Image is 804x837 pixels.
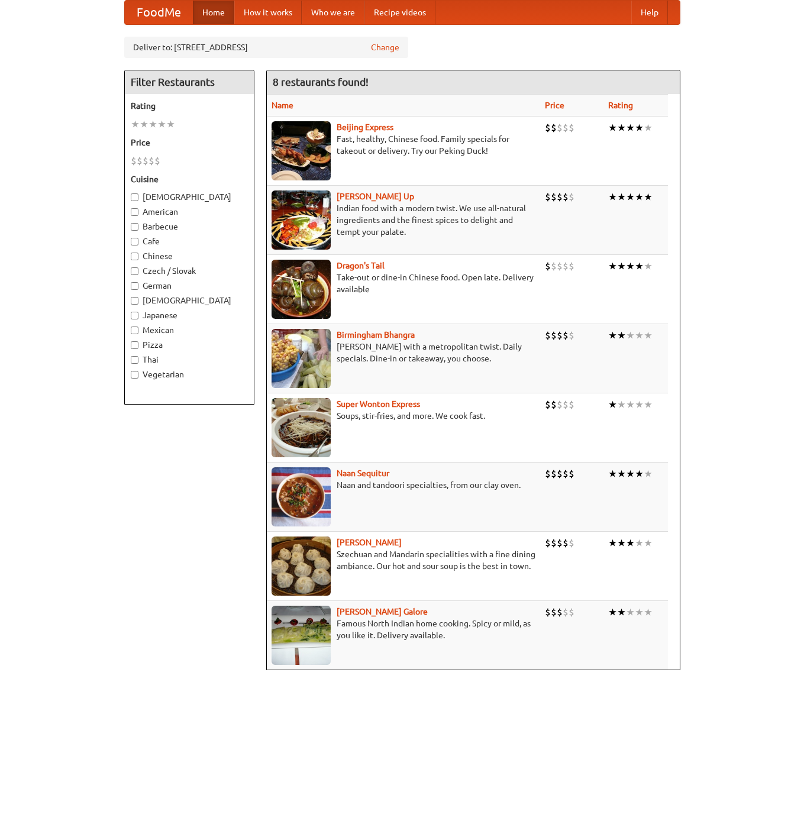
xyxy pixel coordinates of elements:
[148,154,154,167] li: $
[545,537,551,550] li: $
[626,260,635,273] li: ★
[272,341,536,364] p: [PERSON_NAME] with a metropolitan twist. Daily specials. Dine-in or takeaway, you choose.
[608,260,617,273] li: ★
[125,1,193,24] a: FoodMe
[131,356,138,364] input: Thai
[635,398,644,411] li: ★
[644,121,653,134] li: ★
[140,118,148,131] li: ★
[551,467,557,480] li: $
[337,538,402,547] b: [PERSON_NAME]
[545,329,551,342] li: $
[626,398,635,411] li: ★
[337,261,385,270] a: Dragon's Tail
[148,118,157,131] li: ★
[337,330,415,340] a: Birmingham Bhangra
[545,398,551,411] li: $
[617,537,626,550] li: ★
[608,467,617,480] li: ★
[131,369,248,380] label: Vegetarian
[569,329,574,342] li: $
[131,118,140,131] li: ★
[131,267,138,275] input: Czech / Slovak
[635,606,644,619] li: ★
[154,154,160,167] li: $
[131,253,138,260] input: Chinese
[302,1,364,24] a: Who we are
[635,329,644,342] li: ★
[608,101,633,110] a: Rating
[551,121,557,134] li: $
[617,121,626,134] li: ★
[551,606,557,619] li: $
[131,282,138,290] input: German
[337,607,428,616] a: [PERSON_NAME] Galore
[551,398,557,411] li: $
[557,121,563,134] li: $
[635,260,644,273] li: ★
[626,467,635,480] li: ★
[337,468,389,478] a: Naan Sequitur
[131,221,248,232] label: Barbecue
[563,190,569,203] li: $
[608,121,617,134] li: ★
[569,121,574,134] li: $
[131,100,248,112] h5: Rating
[563,606,569,619] li: $
[557,606,563,619] li: $
[193,1,234,24] a: Home
[608,398,617,411] li: ★
[131,206,248,218] label: American
[131,208,138,216] input: American
[644,606,653,619] li: ★
[608,537,617,550] li: ★
[273,76,369,88] ng-pluralize: 8 restaurants found!
[626,329,635,342] li: ★
[617,398,626,411] li: ★
[131,250,248,262] label: Chinese
[131,173,248,185] h5: Cuisine
[557,467,563,480] li: $
[551,329,557,342] li: $
[635,537,644,550] li: ★
[337,399,420,409] a: Super Wonton Express
[635,467,644,480] li: ★
[131,137,248,148] h5: Price
[125,70,254,94] h4: Filter Restaurants
[371,41,399,53] a: Change
[131,354,248,366] label: Thai
[545,121,551,134] li: $
[557,190,563,203] li: $
[337,122,393,132] a: Beijing Express
[272,537,331,596] img: shandong.jpg
[608,606,617,619] li: ★
[635,121,644,134] li: ★
[631,1,668,24] a: Help
[545,467,551,480] li: $
[545,606,551,619] li: $
[131,193,138,201] input: [DEMOGRAPHIC_DATA]
[545,190,551,203] li: $
[557,398,563,411] li: $
[364,1,435,24] a: Recipe videos
[131,295,248,306] label: [DEMOGRAPHIC_DATA]
[569,467,574,480] li: $
[131,324,248,336] label: Mexican
[569,398,574,411] li: $
[557,260,563,273] li: $
[131,297,138,305] input: [DEMOGRAPHIC_DATA]
[545,260,551,273] li: $
[124,37,408,58] div: Deliver to: [STREET_ADDRESS]
[131,280,248,292] label: German
[563,260,569,273] li: $
[131,154,137,167] li: $
[617,329,626,342] li: ★
[272,202,536,238] p: Indian food with a modern twist. We use all-natural ingredients and the finest spices to delight ...
[635,190,644,203] li: ★
[644,260,653,273] li: ★
[272,133,536,157] p: Fast, healthy, Chinese food. Family specials for takeout or delivery. Try our Peking Duck!
[157,118,166,131] li: ★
